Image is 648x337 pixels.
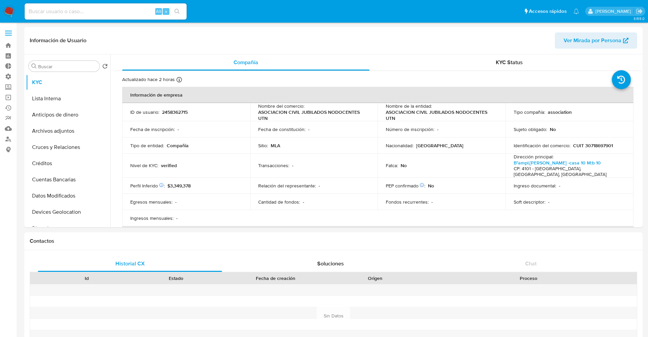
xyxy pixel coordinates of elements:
[26,139,110,155] button: Cruces y Relaciones
[514,159,601,166] a: B°ampl.[PERSON_NAME] -casa 10 M:b 10
[386,109,495,121] p: ASOCIACION CIVIL JUBILADOS NODOCENTES UTN
[26,220,110,236] button: Direcciones
[167,182,191,189] span: $3,349,378
[234,58,258,66] span: Compañía
[555,32,637,49] button: Ver Mirada por Persona
[564,32,621,49] span: Ver Mirada por Persona
[26,155,110,172] button: Créditos
[559,183,560,189] p: -
[573,142,613,149] p: CUIT 30718697901
[130,183,165,189] p: Perfil Inferido :
[225,275,325,282] div: Fecha de creación
[122,87,633,103] th: Información de empresa
[514,109,545,115] p: Tipo compañía :
[496,58,523,66] span: KYC Status
[386,162,398,168] p: Fatca :
[258,142,268,149] p: Sitio :
[115,260,145,267] span: Historial CX
[122,226,633,242] th: Datos de contacto
[595,8,633,15] p: jesica.barrios@mercadolibre.com
[165,8,167,15] span: s
[25,7,187,16] input: Buscar usuario o caso...
[161,162,177,168] p: verified
[386,183,425,189] p: PEP confirmado :
[47,275,127,282] div: Id
[529,8,567,15] span: Accesos rápidos
[258,109,367,121] p: ASOCIACION CIVIL JUBILADOS NODOCENTES UTN
[156,8,161,15] span: Alt
[386,142,413,149] p: Nacionalidad :
[386,103,432,109] p: Nombre de la entidad :
[550,126,556,132] p: No
[335,275,415,282] div: Origen
[437,126,438,132] p: -
[319,183,320,189] p: -
[26,74,110,90] button: KYC
[271,142,280,149] p: MLA
[308,126,309,132] p: -
[386,126,434,132] p: Número de inscripción :
[514,166,623,178] h4: CP: 4101 - [GEOGRAPHIC_DATA], [GEOGRAPHIC_DATA], [GEOGRAPHIC_DATA]
[26,204,110,220] button: Devices Geolocation
[30,37,86,44] h1: Información de Usuario
[178,126,179,132] p: -
[102,63,108,71] button: Volver al orden por defecto
[258,103,304,109] p: Nombre del comercio :
[514,142,570,149] p: Identificación del comercio :
[122,76,175,83] p: Actualizado hace 2 horas
[26,107,110,123] button: Anticipos de dinero
[514,154,553,160] p: Dirección principal :
[258,162,289,168] p: Transacciones :
[431,199,433,205] p: -
[258,126,305,132] p: Fecha de constitución :
[130,199,172,205] p: Egresos mensuales :
[176,215,178,221] p: -
[428,183,434,189] p: No
[573,8,579,14] a: Notificaciones
[258,183,316,189] p: Relación del representante :
[130,215,173,221] p: Ingresos mensuales :
[425,275,632,282] div: Proceso
[167,142,189,149] p: Compañia
[130,142,164,149] p: Tipo de entidad :
[130,126,175,132] p: Fecha de inscripción :
[26,123,110,139] button: Archivos adjuntos
[386,199,429,205] p: Fondos recurrentes :
[636,8,643,15] a: Salir
[514,199,545,205] p: Soft descriptor :
[303,199,304,205] p: -
[26,172,110,188] button: Cuentas Bancarias
[130,162,158,168] p: Nivel de KYC :
[548,199,549,205] p: -
[548,109,572,115] p: association
[292,162,293,168] p: -
[175,199,177,205] p: -
[26,188,110,204] button: Datos Modificados
[162,109,188,115] p: 2458362715
[38,63,97,70] input: Buscar
[130,109,159,115] p: ID de usuario :
[416,142,463,149] p: [GEOGRAPHIC_DATA]
[26,90,110,107] button: Lista Interna
[514,183,556,189] p: Ingreso documental :
[514,126,547,132] p: Sujeto obligado :
[317,260,344,267] span: Soluciones
[401,162,407,168] p: No
[136,275,216,282] div: Estado
[258,199,300,205] p: Cantidad de fondos :
[30,238,637,244] h1: Contactos
[170,7,184,16] button: search-icon
[525,260,537,267] span: Chat
[31,63,37,69] button: Buscar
